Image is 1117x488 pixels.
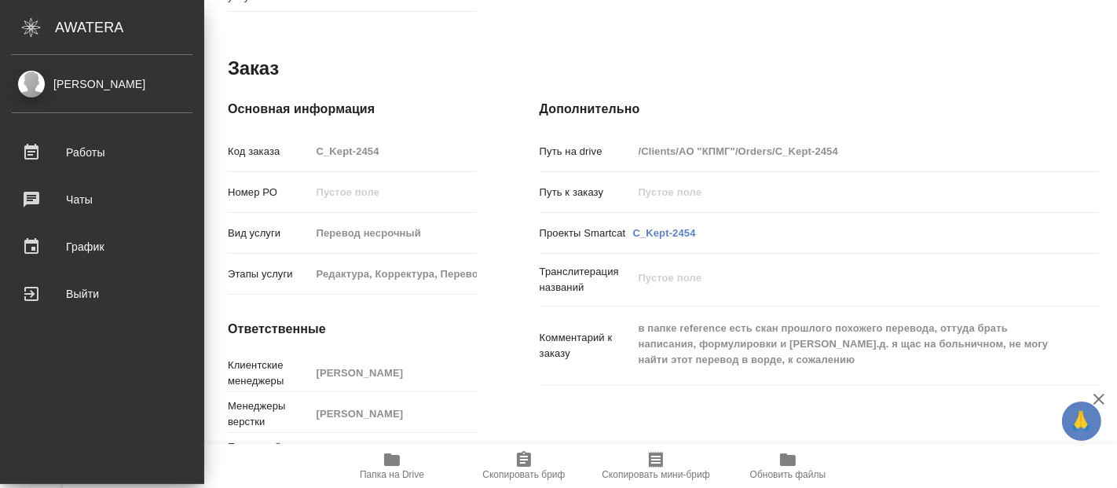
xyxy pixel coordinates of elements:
input: Пустое поле [311,222,477,244]
span: Папка на Drive [360,469,424,480]
span: Скопировать бриф [482,469,565,480]
p: Путь к заказу [540,185,633,200]
textarea: в папке reference есть скан прошлого похожего перевода, оттуда брать написания, формулировки и [P... [633,315,1053,373]
button: Скопировать бриф [458,444,590,488]
a: Чаты [4,180,200,219]
div: Работы [12,141,192,164]
span: 🙏 [1068,405,1095,438]
input: Пустое поле [311,361,477,384]
input: Пустое поле [311,262,477,285]
input: Пустое поле [311,181,477,204]
p: Менеджеры верстки [228,398,311,430]
p: Номер РО [228,185,311,200]
h4: Дополнительно [540,100,1100,119]
p: Транслитерация названий [540,264,633,295]
h4: Ответственные [228,320,477,339]
p: Проектный менеджер [228,439,311,471]
p: Проекты Smartcat [540,226,633,241]
div: Выйти [12,282,192,306]
div: [PERSON_NAME] [12,75,192,93]
button: Обновить файлы [722,444,854,488]
span: Скопировать мини-бриф [602,469,709,480]
p: Вид услуги [228,226,311,241]
a: График [4,227,200,266]
input: Пустое поле [311,402,477,425]
span: Обновить файлы [750,469,826,480]
button: 🙏 [1062,402,1101,441]
h4: Основная информация [228,100,477,119]
input: Пустое поле [311,140,477,163]
a: C_Kept-2454 [633,227,696,239]
a: Выйти [4,274,200,314]
a: Работы [4,133,200,172]
button: Скопировать мини-бриф [590,444,722,488]
button: Папка на Drive [326,444,458,488]
div: График [12,235,192,259]
div: Чаты [12,188,192,211]
p: Клиентские менеджеры [228,358,311,389]
p: Путь на drive [540,144,633,160]
input: Пустое поле [633,181,1053,204]
div: AWATERA [55,12,204,43]
p: Комментарий к заказу [540,330,633,361]
p: Код заказа [228,144,311,160]
h2: Заказ [228,56,279,81]
input: Пустое поле [633,140,1053,163]
p: Этапы услуги [228,266,311,282]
